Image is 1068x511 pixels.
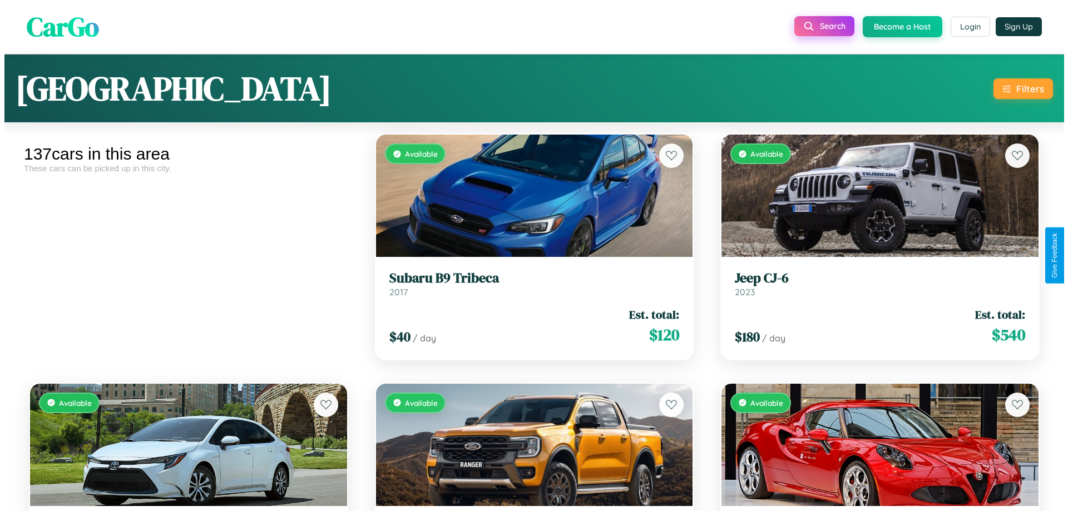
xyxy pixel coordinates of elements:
div: These cars can be picked up in this city. [19,163,349,173]
div: Filters [1012,83,1040,95]
span: 2017 [385,286,403,297]
span: Est. total: [971,306,1021,323]
div: Give Feedback [1046,233,1054,278]
button: Login [946,17,986,37]
span: $ 540 [987,324,1021,346]
span: $ 120 [645,324,675,346]
span: 2023 [730,286,750,297]
span: / day [758,333,781,344]
button: Give Feedback [1041,227,1060,284]
h3: Subaru B9 Tribeca [385,270,675,286]
button: Become a Host [858,16,938,37]
a: Subaru B9 Tribeca2017 [385,270,675,297]
span: CarGo [22,8,95,45]
a: Jeep CJ-62023 [730,270,1021,297]
span: Est. total: [625,306,675,323]
div: 137 cars in this area [19,145,349,163]
button: Sign Up [991,17,1037,36]
span: Search [815,21,841,31]
span: Available [400,398,433,408]
span: Available [400,149,433,158]
span: $ 180 [730,328,755,346]
span: Available [55,398,87,408]
h3: Jeep CJ-6 [730,270,1021,286]
span: $ 40 [385,328,406,346]
button: Filters [989,78,1049,99]
span: Available [746,149,779,158]
h1: [GEOGRAPHIC_DATA] [11,66,327,111]
span: / day [408,333,432,344]
button: Search [790,16,850,36]
span: Available [746,398,779,408]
